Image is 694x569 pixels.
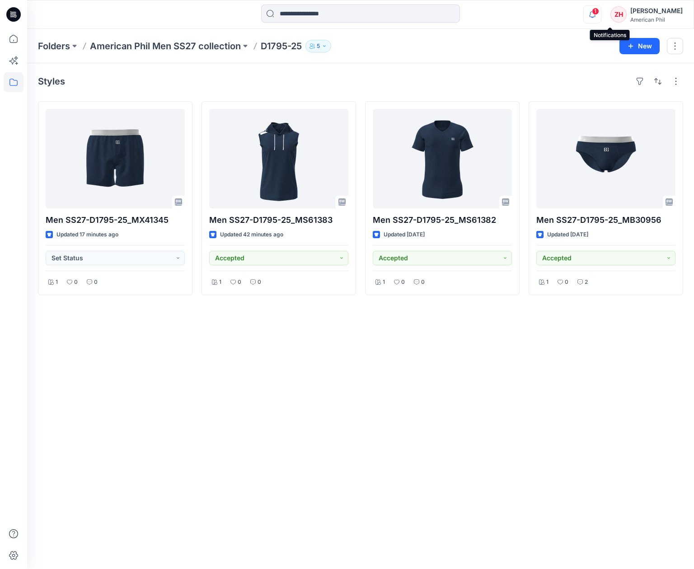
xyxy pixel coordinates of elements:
p: Updated [DATE] [384,230,425,240]
p: 1 [56,277,58,287]
p: Updated 17 minutes ago [56,230,118,240]
button: 5 [305,40,331,52]
p: 0 [421,277,425,287]
p: Men SS27-D1795-25_MX41345 [46,214,185,226]
a: Folders [38,40,70,52]
a: Men SS27-D1795-25_MS61382 [373,109,512,208]
p: 0 [94,277,98,287]
div: [PERSON_NAME] [630,5,683,16]
p: 1 [546,277,549,287]
p: D1795-25 [261,40,302,52]
p: Men SS27-D1795-25_MS61383 [209,214,348,226]
button: New [619,38,660,54]
p: Men SS27-D1795-25_MS61382 [373,214,512,226]
p: 0 [401,277,405,287]
div: ZH [610,6,627,23]
p: 0 [258,277,261,287]
p: 1 [383,277,385,287]
a: Men SS27-D1795-25_MB30956 [536,109,675,208]
h4: Styles [38,76,65,87]
p: 2 [585,277,588,287]
p: Updated 42 minutes ago [220,230,283,240]
span: 1 [592,8,599,15]
p: 5 [317,41,320,51]
p: Updated [DATE] [547,230,588,240]
p: 0 [238,277,241,287]
a: Men SS27-D1795-25_MX41345 [46,109,185,208]
a: Men SS27-D1795-25_MS61383 [209,109,348,208]
p: 0 [74,277,78,287]
p: 1 [219,277,221,287]
div: American Phil [630,16,683,23]
p: 0 [565,277,568,287]
p: Men SS27-D1795-25_MB30956 [536,214,675,226]
a: American Phil Men SS27 collection [90,40,241,52]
